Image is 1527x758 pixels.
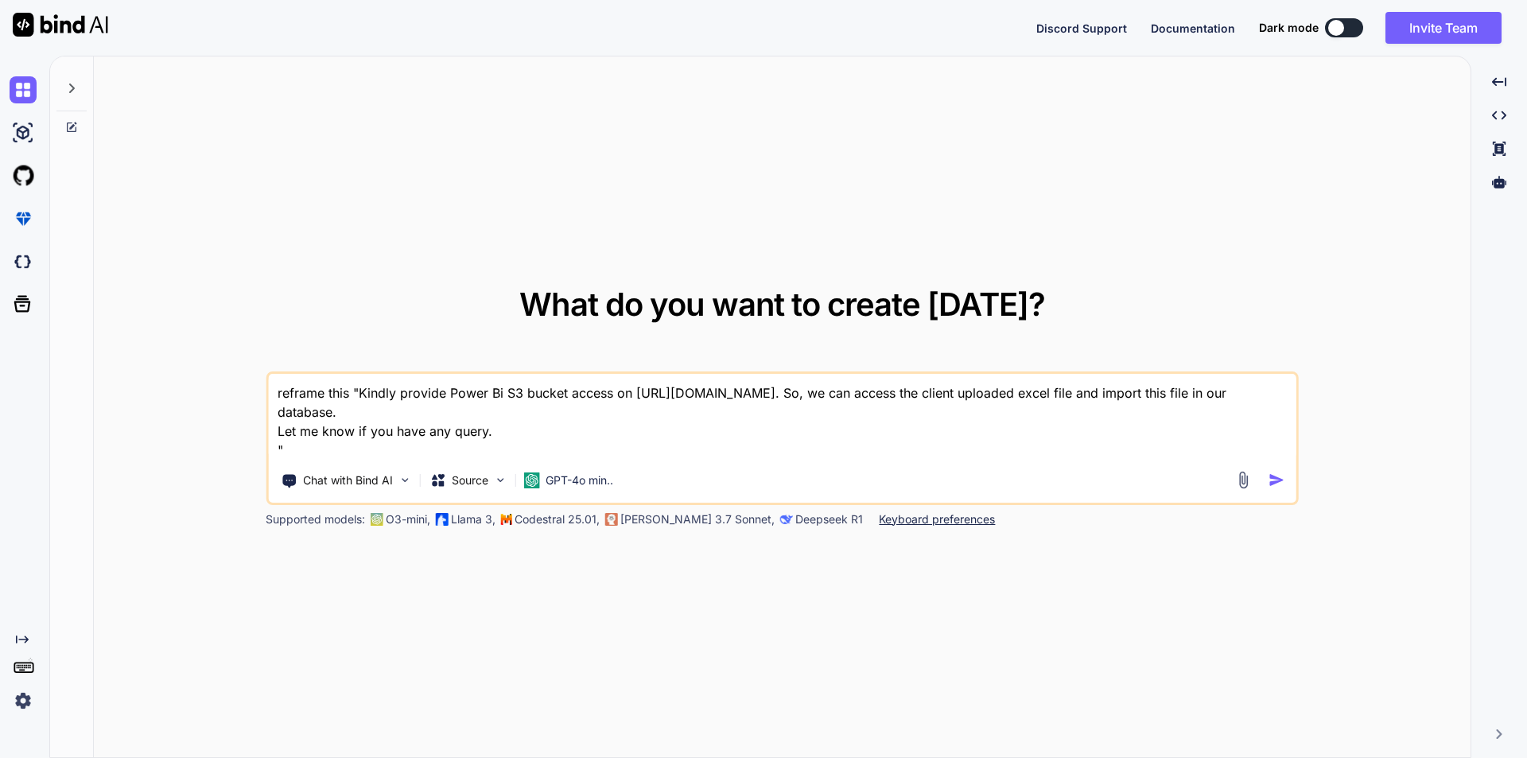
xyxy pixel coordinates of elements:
[303,472,393,488] p: Chat with Bind AI
[1385,12,1502,44] button: Invite Team
[795,511,863,527] p: Deepseek R1
[500,514,511,525] img: Mistral-AI
[1036,21,1127,35] span: Discord Support
[604,513,617,526] img: claude
[519,285,1045,324] span: What do you want to create [DATE]?
[386,511,430,527] p: O3-mini,
[1269,472,1285,488] img: icon
[10,119,37,146] img: ai-studio
[398,473,411,487] img: Pick Tools
[13,13,108,37] img: Bind AI
[1151,20,1235,37] button: Documentation
[370,513,383,526] img: GPT-4
[10,205,37,232] img: premium
[452,472,488,488] p: Source
[10,248,37,275] img: darkCloudIdeIcon
[10,687,37,714] img: settings
[515,511,600,527] p: Codestral 25.01,
[1036,20,1127,37] button: Discord Support
[523,472,539,488] img: GPT-4o mini
[451,511,495,527] p: Llama 3,
[435,513,448,526] img: Llama2
[1151,21,1235,35] span: Documentation
[10,76,37,103] img: chat
[266,511,365,527] p: Supported models:
[10,162,37,189] img: githubLight
[1259,20,1319,36] span: Dark mode
[268,374,1296,460] textarea: reframe this "Kindly provide Power Bi S3 bucket access on [URL][DOMAIN_NAME]. So, we can access t...
[493,473,507,487] img: Pick Models
[1234,471,1253,489] img: attachment
[620,511,775,527] p: [PERSON_NAME] 3.7 Sonnet,
[779,513,792,526] img: claude
[546,472,613,488] p: GPT-4o min..
[879,511,995,527] p: Keyboard preferences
